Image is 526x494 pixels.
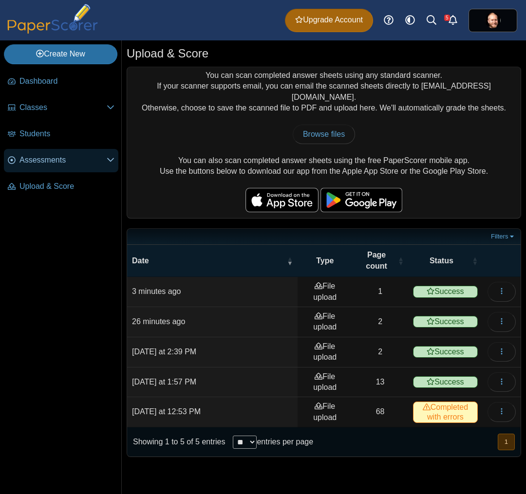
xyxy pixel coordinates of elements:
[413,286,478,297] span: Success
[132,348,196,356] time: Sep 28, 2025 at 2:39 PM
[4,27,101,35] a: PaperScorer
[442,10,464,31] a: Alerts
[320,188,402,212] img: google-play-badge.png
[413,346,478,358] span: Success
[132,407,201,416] time: Sep 28, 2025 at 12:53 PM
[4,44,117,64] a: Create New
[19,181,114,192] span: Upload & Score
[4,70,118,93] a: Dashboard
[298,367,352,398] td: File upload
[287,256,293,266] span: Date : Activate to remove sorting
[4,4,101,34] img: PaperScorer
[298,337,352,367] td: File upload
[132,378,196,386] time: Sep 28, 2025 at 1:57 PM
[4,149,118,172] a: Assessments
[488,232,518,241] a: Filters
[352,367,408,398] td: 13
[4,175,118,199] a: Upload & Score
[4,96,118,120] a: Classes
[298,307,352,337] td: File upload
[257,438,313,446] label: entries per page
[19,128,114,139] span: Students
[413,402,478,423] span: Completed with errors
[127,427,225,457] div: Showing 1 to 5 of 5 entries
[352,277,408,307] td: 1
[472,256,478,266] span: Status : Activate to sort
[245,188,319,212] img: apple-store-badge.svg
[413,256,470,266] span: Status
[132,287,181,295] time: Sep 29, 2025 at 9:35 AM
[19,102,107,113] span: Classes
[285,9,373,32] a: Upgrade Account
[132,317,185,326] time: Sep 29, 2025 at 9:12 AM
[302,256,347,266] span: Type
[303,130,345,138] span: Browse files
[413,376,478,388] span: Success
[413,316,478,328] span: Success
[132,256,285,266] span: Date
[352,397,408,427] td: 68
[298,277,352,307] td: File upload
[293,125,355,144] a: Browse files
[357,250,395,272] span: Page count
[352,337,408,367] td: 2
[19,155,107,165] span: Assessments
[497,434,515,450] nav: pagination
[485,13,501,28] span: Jefferson Bates
[295,15,363,25] span: Upgrade Account
[127,67,521,218] div: You can scan completed answer sheets using any standard scanner. If your scanner supports email, ...
[19,76,114,87] span: Dashboard
[352,307,408,337] td: 2
[498,434,515,450] button: 1
[469,9,517,32] a: ps.tT8F02tAweZgaXZc
[485,13,501,28] img: ps.tT8F02tAweZgaXZc
[127,45,208,62] h1: Upload & Score
[298,397,352,427] td: File upload
[398,256,403,266] span: Page count : Activate to sort
[4,123,118,146] a: Students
